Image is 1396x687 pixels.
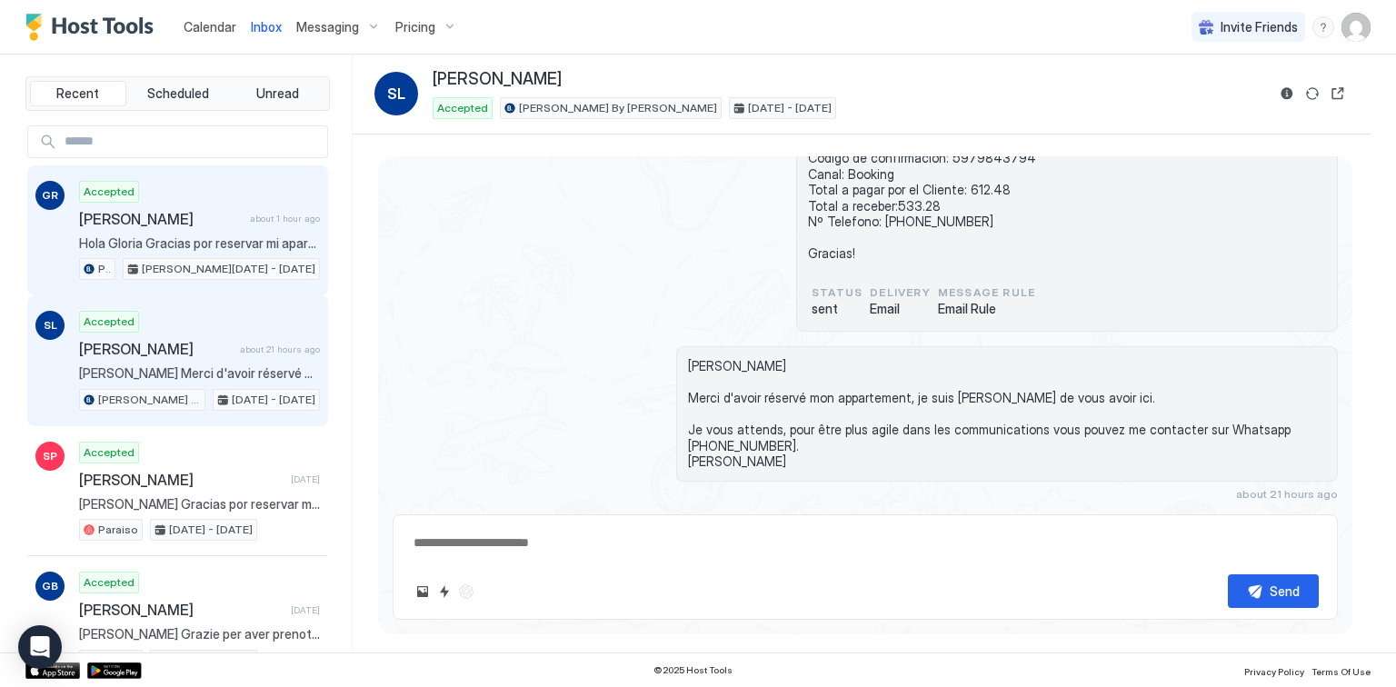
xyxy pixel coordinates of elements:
[84,184,135,200] span: Accepted
[256,85,299,102] span: Unread
[25,14,162,41] a: Host Tools Logo
[688,358,1326,470] span: [PERSON_NAME] Merci d'avoir réservé mon appartement, je suis [PERSON_NAME] de vous avoir ici. Je ...
[870,301,931,317] span: Email
[1270,582,1300,601] div: Send
[184,19,236,35] span: Calendar
[870,284,931,301] span: Delivery
[147,85,209,102] span: Scheduled
[18,625,62,669] div: Open Intercom Messenger
[434,581,455,602] button: Quick reply
[25,76,330,111] div: tab-group
[98,522,138,538] span: Paraiso
[437,100,488,116] span: Accepted
[1311,661,1371,680] a: Terms Of Use
[44,317,57,334] span: SL
[84,444,135,461] span: Accepted
[395,19,435,35] span: Pricing
[296,19,359,35] span: Messaging
[653,664,733,676] span: © 2025 Host Tools
[1221,19,1298,35] span: Invite Friends
[291,604,320,616] span: [DATE]
[1301,83,1323,105] button: Sync reservation
[938,301,1035,317] span: Email Rule
[1312,16,1334,38] div: menu
[79,471,284,489] span: [PERSON_NAME]
[812,301,863,317] span: sent
[1244,661,1304,680] a: Privacy Policy
[87,662,142,679] a: Google Play Store
[57,126,327,157] input: Input Field
[251,19,282,35] span: Inbox
[1244,666,1304,677] span: Privacy Policy
[412,581,434,602] button: Upload image
[433,69,562,90] span: [PERSON_NAME]
[1341,13,1371,42] div: User profile
[79,626,320,642] span: [PERSON_NAME] Grazie per aver prenotato il mio appartamento, sono molto [PERSON_NAME] di averti q...
[291,473,320,485] span: [DATE]
[43,448,57,464] span: SP
[169,522,253,538] span: [DATE] - [DATE]
[79,340,233,358] span: [PERSON_NAME]
[1236,487,1338,501] span: about 21 hours ago
[938,284,1035,301] span: Message Rule
[142,261,315,277] span: [PERSON_NAME][DATE] - [DATE]
[812,284,863,301] span: status
[30,81,126,106] button: Recent
[84,314,135,330] span: Accepted
[98,392,201,408] span: [PERSON_NAME] By [PERSON_NAME]
[79,496,320,513] span: [PERSON_NAME] Gracias por reservar mi apartamento, estoy encantada de teneros por aquí. Te estaré...
[232,392,315,408] span: [DATE] - [DATE]
[79,365,320,382] span: [PERSON_NAME] Merci d'avoir réservé mon appartement, je suis [PERSON_NAME] de vous avoir ici. Je ...
[42,578,58,594] span: GB
[748,100,832,116] span: [DATE] - [DATE]
[184,17,236,36] a: Calendar
[56,85,99,102] span: Recent
[251,17,282,36] a: Inbox
[79,235,320,252] span: Hola Gloria Gracias por reservar mi apartamento, estoy encantada de teneros por aquí. Te estaré e...
[1276,83,1298,105] button: Reservation information
[79,210,243,228] span: [PERSON_NAME]
[98,261,111,277] span: Paraiso
[84,574,135,591] span: Accepted
[1228,574,1319,608] button: Send
[250,213,320,224] span: about 1 hour ago
[79,601,284,619] span: [PERSON_NAME]
[1311,666,1371,677] span: Terms Of Use
[1327,83,1349,105] button: Open reservation
[240,343,320,355] span: about 21 hours ago
[42,187,58,204] span: GR
[25,662,80,679] a: App Store
[387,83,405,105] span: SL
[130,81,226,106] button: Scheduled
[519,100,717,116] span: [PERSON_NAME] By [PERSON_NAME]
[229,81,325,106] button: Unread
